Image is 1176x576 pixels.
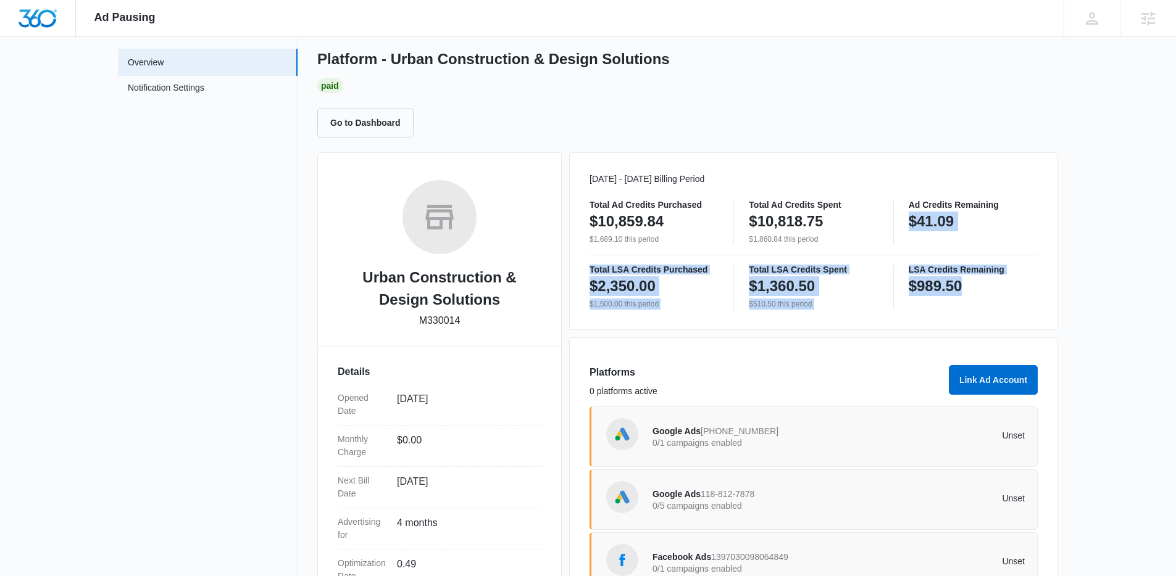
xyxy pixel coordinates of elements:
[909,212,954,231] p: $41.09
[338,392,387,418] dt: Opened Date
[338,433,387,459] dt: Monthly Charge
[749,234,878,245] p: $1,860.84 this period
[839,557,1025,566] p: Unset
[839,494,1025,503] p: Unset
[749,212,823,231] p: $10,818.75
[590,385,941,398] p: 0 platforms active
[653,501,839,510] p: 0/5 campaigns enabled
[653,552,711,562] span: Facebook Ads
[613,425,632,443] img: Google Ads
[949,365,1038,395] button: Link Ad Account
[613,551,632,569] img: Facebook Ads
[701,426,778,436] span: [PHONE_NUMBER]
[338,516,387,541] dt: Advertising for
[909,265,1038,274] p: LSA Credits Remaining
[590,173,1038,186] p: [DATE] - [DATE] Billing Period
[590,469,1038,530] a: Google AdsGoogle Ads118-812-78780/5 campaigns enabledUnset
[590,365,941,380] h3: Platforms
[338,474,387,500] dt: Next Bill Date
[338,467,541,508] div: Next Bill Date[DATE]
[590,212,664,231] p: $10,859.84
[317,108,414,138] button: Go to Dashboard
[749,265,878,274] p: Total LSA Credits Spent
[653,489,701,499] span: Google Ads
[653,438,839,447] p: 0/1 campaigns enabled
[590,265,719,274] p: Total LSA Credits Purchased
[749,200,878,209] p: Total Ad Credits Spent
[590,234,719,245] p: $1,689.10 this period
[590,406,1038,467] a: Google AdsGoogle Ads[PHONE_NUMBER]0/1 campaigns enabledUnset
[909,200,1038,209] p: Ad Credits Remaining
[419,313,461,328] p: M330014
[711,552,788,562] span: 1397030098064849
[397,474,532,500] dd: [DATE]
[701,489,754,499] span: 118-812-7878
[397,516,532,541] dd: 4 months
[397,392,532,418] dd: [DATE]
[128,56,164,69] a: Overview
[128,81,204,97] a: Notification Settings
[338,384,541,426] div: Opened Date[DATE]
[590,200,719,209] p: Total Ad Credits Purchased
[317,78,343,93] div: Paid
[338,508,541,549] div: Advertising for4 months
[317,50,670,68] h1: Platform - Urban Construction & Design Solutions
[397,433,532,459] dd: $0.00
[590,298,719,310] p: $1,500.00 this period
[749,276,815,296] p: $1,360.50
[338,266,541,311] h2: Urban Construction & Design Solutions
[590,276,656,296] p: $2,350.00
[338,426,541,467] div: Monthly Charge$0.00
[338,364,541,379] h3: Details
[653,426,701,436] span: Google Ads
[94,11,156,24] span: Ad Pausing
[839,431,1025,440] p: Unset
[317,117,421,128] a: Go to Dashboard
[653,564,839,573] p: 0/1 campaigns enabled
[749,298,878,310] p: $510.50 this period
[613,488,632,506] img: Google Ads
[909,276,962,296] p: $989.50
